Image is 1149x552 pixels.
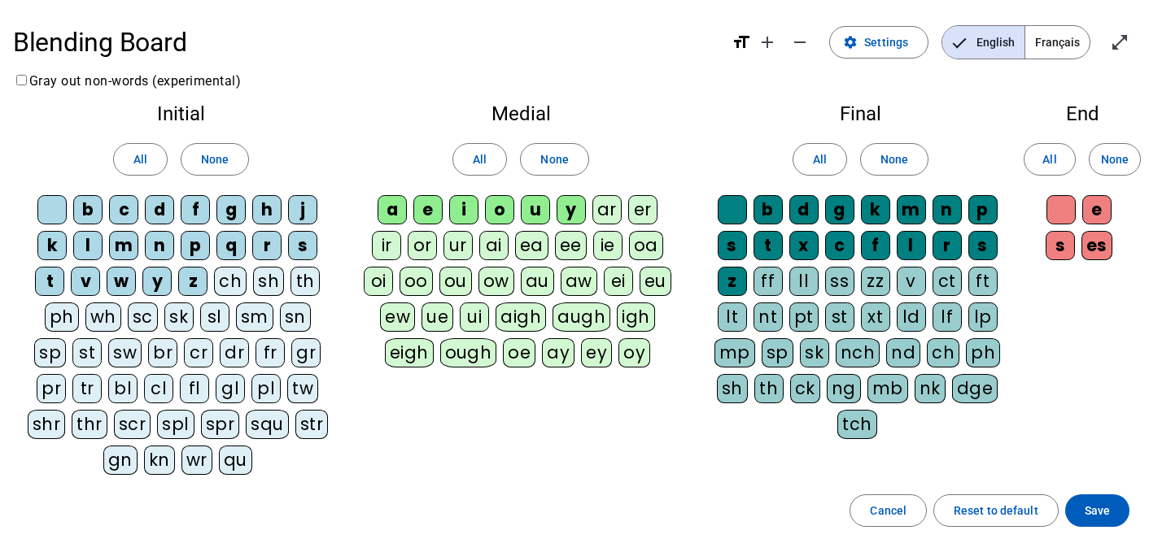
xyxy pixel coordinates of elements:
[72,410,107,439] div: thr
[26,104,336,124] h2: Initial
[288,231,317,260] div: s
[72,338,102,367] div: st
[144,446,175,475] div: kn
[952,374,998,403] div: dge
[413,195,443,224] div: e
[966,338,1000,367] div: ph
[295,410,329,439] div: str
[164,302,194,332] div: sk
[837,410,877,439] div: tch
[968,195,998,224] div: p
[1101,150,1129,169] span: None
[133,150,147,169] span: All
[784,26,816,59] button: Decrease font size
[942,26,1024,59] span: English
[181,195,210,224] div: f
[629,231,663,260] div: oa
[72,374,102,403] div: tr
[825,267,854,296] div: ss
[109,195,138,224] div: c
[201,410,240,439] div: spr
[933,195,962,224] div: n
[825,302,854,332] div: st
[252,231,282,260] div: r
[181,231,210,260] div: p
[886,338,920,367] div: nd
[789,302,819,332] div: pt
[252,195,282,224] div: h
[758,33,777,52] mat-icon: add
[933,231,962,260] div: r
[870,501,907,520] span: Cancel
[897,231,926,260] div: l
[754,374,784,403] div: th
[13,16,719,68] h1: Blending Board
[592,195,622,224] div: ar
[825,195,854,224] div: g
[201,150,229,169] span: None
[216,195,246,224] div: g
[1082,195,1112,224] div: e
[897,195,926,224] div: m
[114,410,151,439] div: scr
[593,231,623,260] div: ie
[850,494,927,527] button: Cancel
[35,267,64,296] div: t
[1103,26,1136,59] button: Enter full screen
[400,267,433,296] div: oo
[836,338,880,367] div: nch
[71,267,100,296] div: v
[1081,231,1112,260] div: es
[861,302,890,332] div: xt
[128,302,158,332] div: sc
[181,446,212,475] div: wr
[915,374,946,403] div: nk
[968,302,998,332] div: lp
[1110,33,1129,52] mat-icon: open_in_full
[109,231,138,260] div: m
[37,231,67,260] div: k
[1065,494,1129,527] button: Save
[789,267,819,296] div: ll
[754,302,783,332] div: nt
[762,338,793,367] div: sp
[144,374,173,403] div: cl
[714,338,755,367] div: mp
[108,338,142,367] div: sw
[496,302,546,332] div: aigh
[443,231,473,260] div: ur
[618,338,650,367] div: oy
[954,501,1038,520] span: Reset to default
[34,338,66,367] div: sp
[941,25,1090,59] mat-button-toggle-group: Language selection
[540,150,568,169] span: None
[861,267,890,296] div: zz
[108,374,138,403] div: bl
[933,267,962,296] div: ct
[184,338,213,367] div: cr
[479,231,509,260] div: ai
[789,195,819,224] div: d
[473,150,487,169] span: All
[288,195,317,224] div: j
[897,267,926,296] div: v
[968,231,998,260] div: s
[827,374,861,403] div: ng
[220,338,249,367] div: dr
[449,195,478,224] div: i
[378,195,407,224] div: a
[897,302,926,332] div: ld
[478,267,514,296] div: ow
[793,143,847,176] button: All
[45,302,79,332] div: ph
[287,374,318,403] div: tw
[515,231,548,260] div: ea
[640,267,671,296] div: eu
[503,338,535,367] div: oe
[754,267,783,296] div: ff
[861,195,890,224] div: k
[107,267,136,296] div: w
[28,410,66,439] div: shr
[280,302,311,332] div: sn
[142,267,172,296] div: y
